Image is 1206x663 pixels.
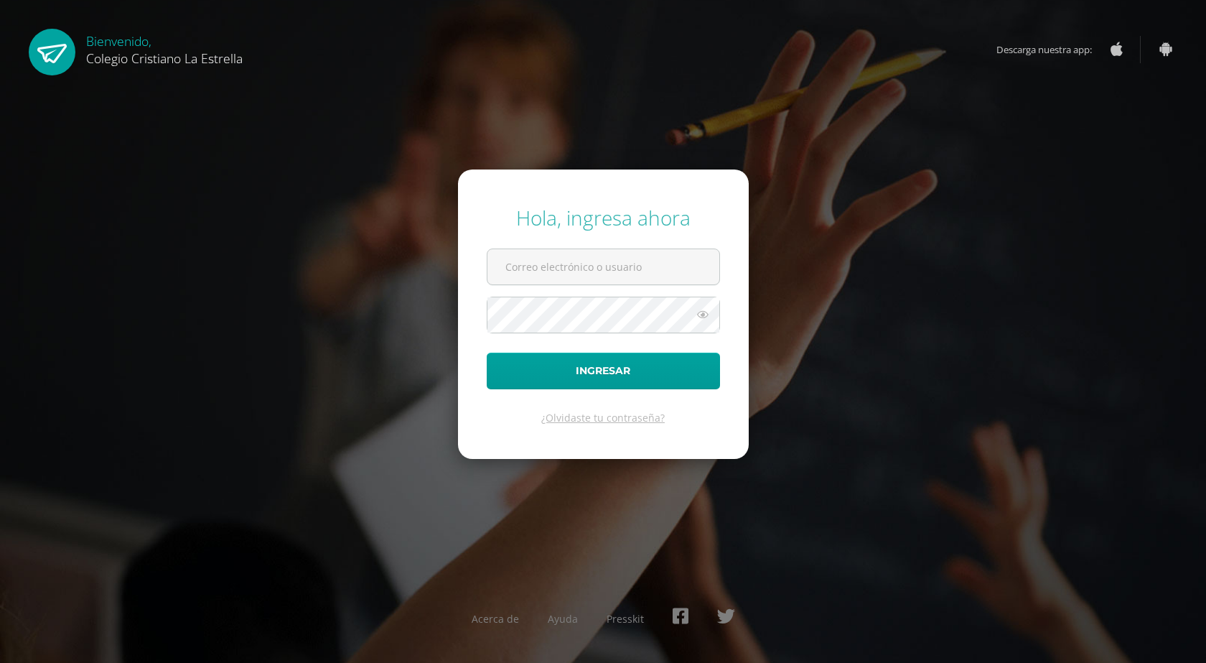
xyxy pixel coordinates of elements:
div: Bienvenido, [86,29,243,67]
a: Ayuda [548,612,578,626]
a: Presskit [607,612,644,626]
span: Colegio Cristiano La Estrella [86,50,243,67]
input: Correo electrónico o usuario [487,249,719,284]
div: Hola, ingresa ahora [487,204,720,231]
a: Acerca de [472,612,519,626]
a: ¿Olvidaste tu contraseña? [541,411,665,425]
button: Ingresar [487,353,720,389]
span: Descarga nuestra app: [996,36,1106,63]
